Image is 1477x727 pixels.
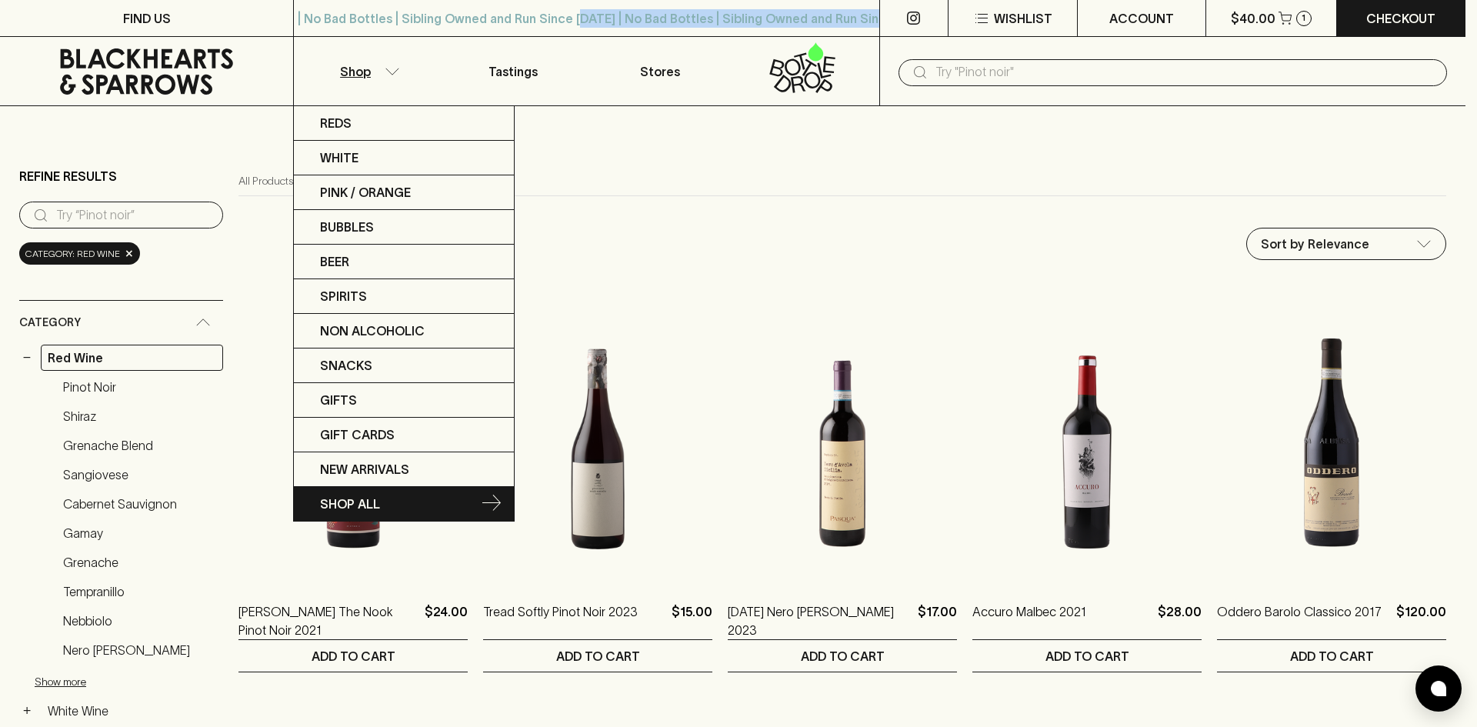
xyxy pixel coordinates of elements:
[294,348,514,383] a: Snacks
[320,460,409,479] p: New Arrivals
[320,183,411,202] p: Pink / Orange
[294,210,514,245] a: Bubbles
[320,391,357,409] p: Gifts
[294,383,514,418] a: Gifts
[294,279,514,314] a: Spirits
[320,322,425,340] p: Non Alcoholic
[1431,681,1446,696] img: bubble-icon
[294,314,514,348] a: Non Alcoholic
[320,252,349,271] p: Beer
[294,487,514,521] a: SHOP ALL
[320,495,380,513] p: SHOP ALL
[294,141,514,175] a: White
[294,106,514,141] a: Reds
[320,425,395,444] p: Gift Cards
[320,114,352,132] p: Reds
[294,175,514,210] a: Pink / Orange
[294,245,514,279] a: Beer
[294,418,514,452] a: Gift Cards
[320,148,358,167] p: White
[320,356,372,375] p: Snacks
[320,287,367,305] p: Spirits
[294,452,514,487] a: New Arrivals
[320,218,374,236] p: Bubbles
